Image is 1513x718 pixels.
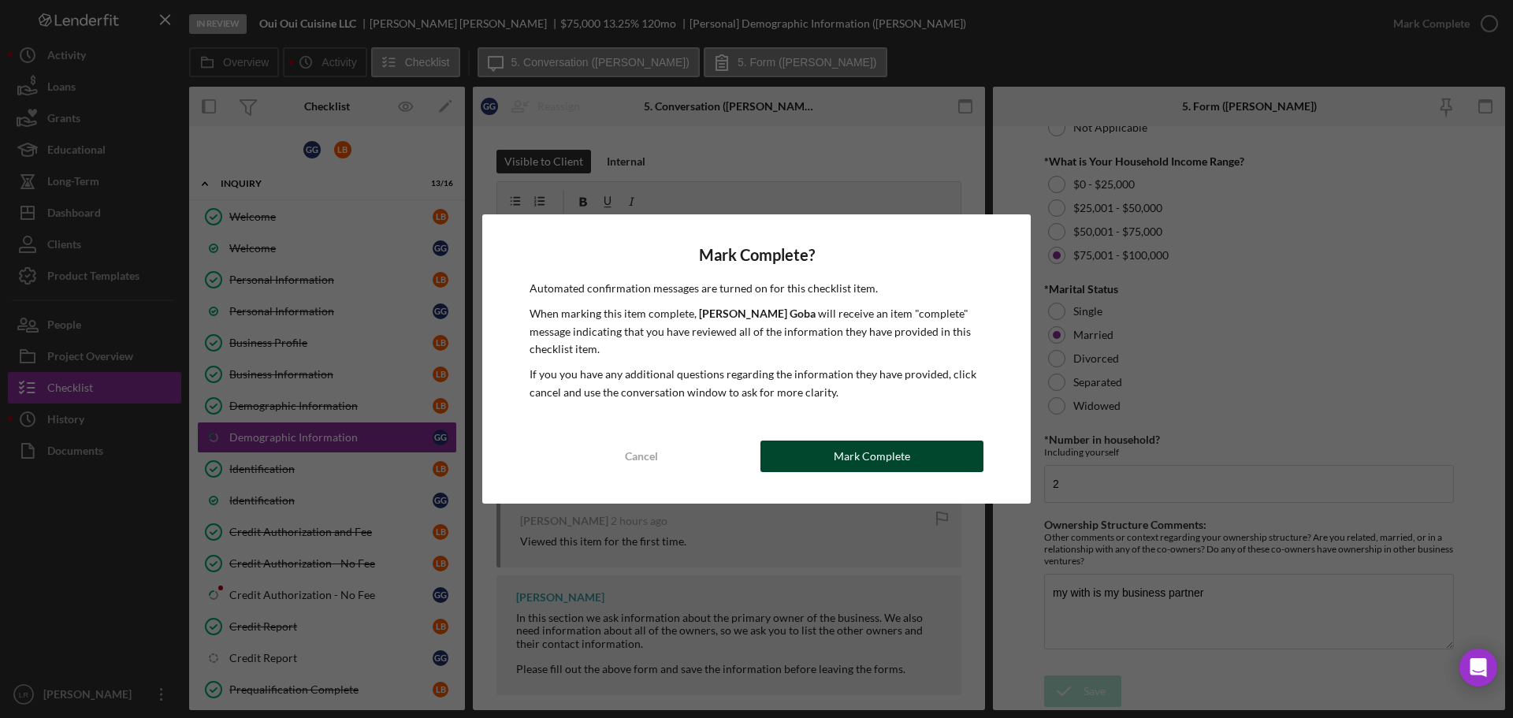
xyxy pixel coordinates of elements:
[625,441,658,472] div: Cancel
[530,441,753,472] button: Cancel
[834,441,910,472] div: Mark Complete
[760,441,983,472] button: Mark Complete
[530,366,983,401] p: If you you have any additional questions regarding the information they have provided, click canc...
[1459,649,1497,686] div: Open Intercom Messenger
[530,280,983,297] p: Automated confirmation messages are turned on for this checklist item.
[530,246,983,264] h4: Mark Complete?
[530,305,983,358] p: When marking this item complete, will receive an item "complete" message indicating that you have...
[699,307,816,320] b: [PERSON_NAME] Goba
